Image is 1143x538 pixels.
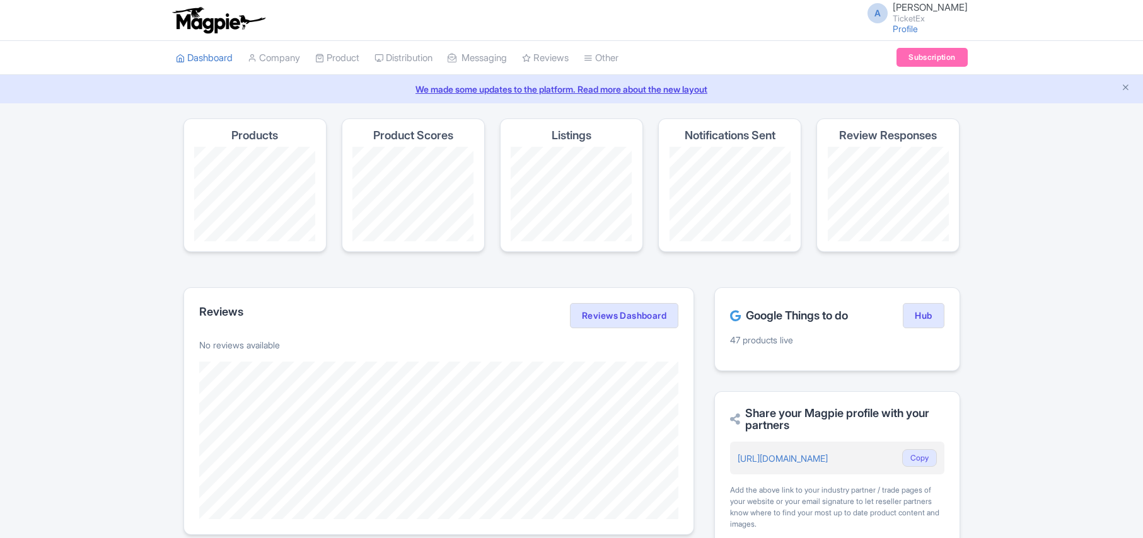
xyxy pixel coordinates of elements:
h2: Share your Magpie profile with your partners [730,407,944,432]
a: A [PERSON_NAME] TicketEx [860,3,968,23]
a: Company [248,41,300,76]
small: TicketEx [893,14,968,23]
h4: Notifications Sent [685,129,775,142]
h2: Reviews [199,306,243,318]
span: [PERSON_NAME] [893,1,968,13]
a: Messaging [448,41,507,76]
a: Product [315,41,359,76]
button: Close announcement [1121,81,1130,96]
p: 47 products live [730,333,944,346]
a: Profile [893,23,918,34]
h4: Review Responses [839,129,937,142]
h2: Google Things to do [730,309,848,322]
a: [URL][DOMAIN_NAME] [738,453,828,464]
a: Reviews [522,41,569,76]
a: Reviews Dashboard [570,303,678,328]
img: logo-ab69f6fb50320c5b225c76a69d11143b.png [170,6,267,34]
a: Dashboard [176,41,233,76]
a: Other [584,41,618,76]
p: No reviews available [199,338,679,352]
div: Add the above link to your industry partner / trade pages of your website or your email signature... [730,484,944,530]
a: We made some updates to the platform. Read more about the new layout [8,83,1135,96]
h4: Product Scores [373,129,453,142]
a: Distribution [374,41,432,76]
a: Subscription [896,48,967,67]
h4: Products [231,129,278,142]
h4: Listings [552,129,591,142]
span: A [867,3,888,23]
a: Hub [903,303,944,328]
button: Copy [902,449,937,467]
